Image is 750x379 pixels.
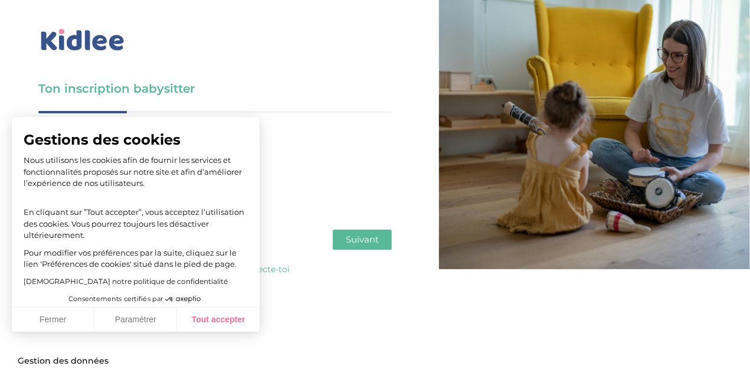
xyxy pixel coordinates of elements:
[333,230,392,250] button: Suivant
[346,234,379,245] span: Suivant
[24,247,248,270] p: Pour modifier vos préférences par la suite, cliquez sur le lien 'Préférences de cookies' situé da...
[68,296,163,302] span: Consentements certifiés par
[24,277,228,286] a: [DEMOGRAPHIC_DATA] notre politique de confidentialité
[11,349,116,374] button: Fermer le widget sans consentement
[177,308,260,332] button: Tout accepter
[94,308,177,332] button: Paramétrer
[24,131,248,149] span: Gestions des cookies
[38,80,392,97] h3: Ton inscription babysitter
[165,282,201,317] svg: Axeptio
[24,195,248,241] p: En cliquant sur ”Tout accepter”, vous acceptez l’utilisation des cookies. Vous pourrez toujours l...
[38,27,127,54] img: logo_kidlee_bleu
[63,292,209,307] button: Consentements certifiés par
[236,264,290,275] a: Connecte-toi
[24,155,248,189] p: Nous utilisons les cookies afin de fournir les services et fonctionnalités proposés sur notre sit...
[18,356,109,367] span: Gestion des données
[12,308,94,332] button: Fermer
